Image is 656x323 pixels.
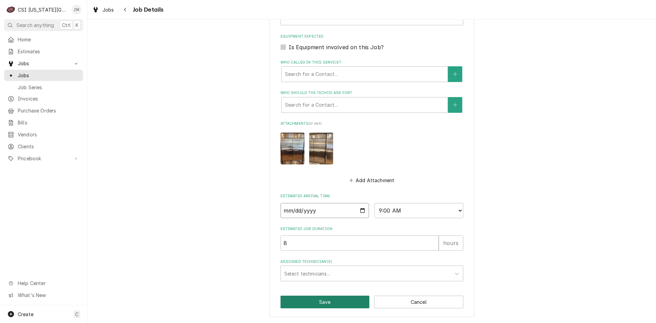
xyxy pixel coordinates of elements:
button: Create New Contact [448,97,462,113]
select: Time Select [374,203,463,218]
button: Search anythingCtrlK [4,19,83,31]
span: Help Center [18,280,79,287]
label: Equipment Expected [281,34,463,39]
label: Estimated Job Duration [281,226,463,232]
button: Navigate back [120,4,131,15]
button: Save [281,296,370,308]
span: Jobs [102,6,114,13]
button: Add Attachment [348,176,396,185]
label: Attachments [281,121,463,126]
span: Create [18,311,33,317]
span: Estimates [18,48,80,55]
div: Zach Masters's Avatar [72,5,81,14]
a: Job Series [4,82,83,93]
a: Purchase Orders [4,105,83,116]
label: Who called in this service? [281,60,463,65]
a: Go to What's New [4,290,83,301]
svg: Create New Contact [453,103,457,107]
span: Search anything [16,22,54,29]
a: Jobs [4,70,83,81]
a: Estimates [4,46,83,57]
span: Vendors [18,131,80,138]
a: Home [4,34,83,45]
span: Bills [18,119,80,126]
div: CSI [US_STATE][GEOGRAPHIC_DATA]. [18,6,68,13]
label: Assigned Technician(s) [281,259,463,265]
div: Estimated Job Duration [281,226,463,251]
input: Date [281,203,369,218]
a: Go to Jobs [4,58,83,69]
span: Invoices [18,95,80,102]
a: Clients [4,141,83,152]
a: Invoices [4,93,83,104]
span: Pricebook [18,155,69,162]
span: ( if any ) [309,122,322,125]
div: Who should the tech(s) ask for? [281,90,463,112]
div: C [6,5,16,14]
a: Bills [4,117,83,128]
span: Ctrl [62,22,71,29]
span: Job Series [18,84,80,91]
span: What's New [18,292,79,299]
div: CSI Kansas City.'s Avatar [6,5,16,14]
div: Attachments [281,121,463,185]
img: bBbxINNNQxSiFhWy17Db [281,133,304,164]
span: Jobs [18,72,80,79]
div: ZM [72,5,81,14]
span: K [76,22,79,29]
span: Home [18,36,80,43]
button: Create New Contact [448,66,462,82]
button: Cancel [374,296,463,308]
div: Button Group Row [281,296,463,308]
svg: Create New Contact [453,72,457,77]
a: Vendors [4,129,83,140]
div: Equipment Expected [281,34,463,51]
span: Job Details [131,5,164,14]
span: Jobs [18,60,69,67]
span: Purchase Orders [18,107,80,114]
div: hours [439,235,463,251]
a: Go to Pricebook [4,153,83,164]
img: eZxxixjvSfeZXIrXHFCa [309,133,333,164]
div: Assigned Technician(s) [281,259,463,281]
div: Who called in this service? [281,60,463,82]
a: Go to Help Center [4,278,83,289]
label: Estimated Arrival Time [281,193,463,199]
span: Clients [18,143,80,150]
a: Jobs [90,4,117,15]
span: C [75,311,79,318]
div: Button Group [281,296,463,308]
label: Is Equipment involved on this Job? [289,43,384,51]
div: Estimated Arrival Time [281,193,463,218]
label: Who should the tech(s) ask for? [281,90,463,96]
